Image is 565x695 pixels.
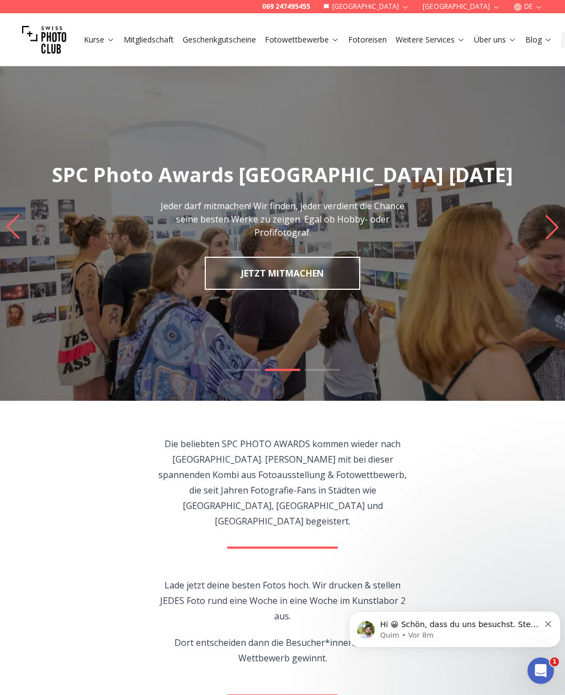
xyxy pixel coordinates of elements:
[265,34,339,45] a: Fotowettbewerbe
[527,657,554,684] iframe: Intercom live chat
[344,32,391,47] button: Fotoreisen
[183,34,256,45] a: Geschenkgutscheine
[525,34,552,45] a: Blog
[470,32,521,47] button: Über uns
[157,577,409,624] p: Lade jetzt deine besten Fotos hoch. Wir drucken & stellen JEDES Foto rund eine Woche in eine Woch...
[344,588,565,665] iframe: Intercom notifications Nachricht
[521,32,557,47] button: Blog
[119,32,178,47] button: Mitgliedschaft
[157,635,409,666] p: Dort entscheiden dann die Besucher*innen, wer den Wettbewerb gewinnt.
[262,2,310,11] a: 069 247495455
[157,436,409,529] p: Die beliebten SPC PHOTO AWARDS kommen wieder nach [GEOGRAPHIC_DATA]. [PERSON_NAME] mit bei dieser...
[474,34,516,45] a: Über uns
[205,257,360,290] a: JETZT MITMACHEN
[178,32,260,47] button: Geschenkgutscheine
[84,34,115,45] a: Kurse
[159,199,406,239] p: Jeder darf mitmachen! Wir finden, jeder verdient die Chance seine besten Werke zu zeigen. Egal ob...
[79,32,119,47] button: Kurse
[260,32,344,47] button: Fotowettbewerbe
[391,32,470,47] button: Weitere Services
[550,657,559,666] span: 1
[22,18,66,62] img: Swiss photo club
[396,34,465,45] a: Weitere Services
[348,34,387,45] a: Fotoreisen
[124,34,174,45] a: Mitgliedschaft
